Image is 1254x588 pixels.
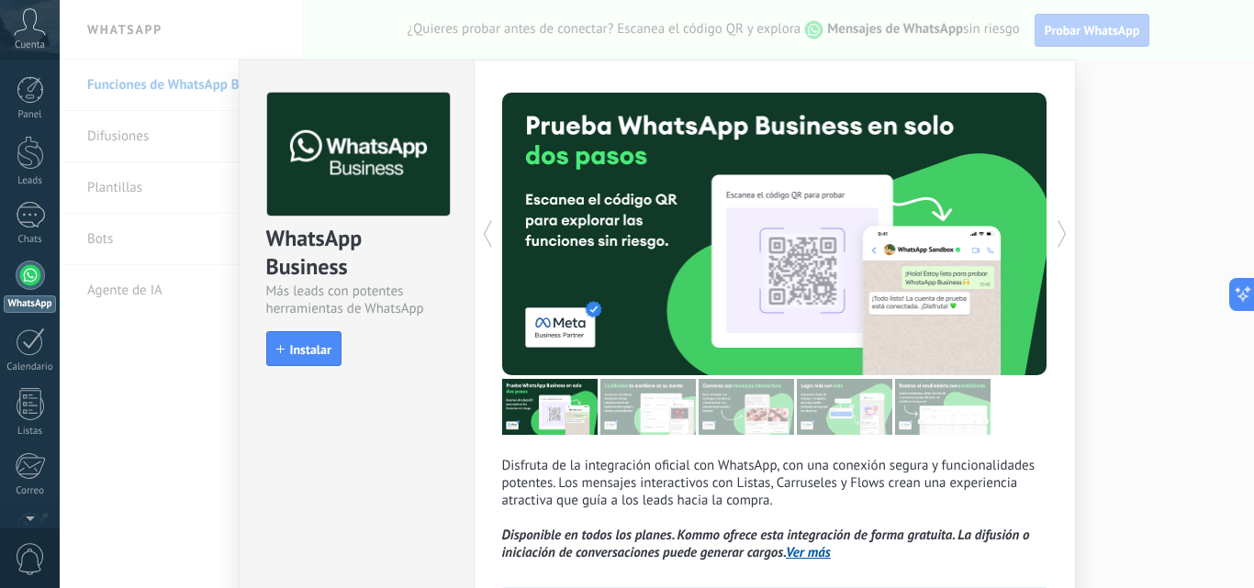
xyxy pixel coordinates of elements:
div: Más leads con potentes herramientas de WhatsApp [266,283,447,317]
img: tour_image_cc27419dad425b0ae96c2716632553fa.png [600,379,696,435]
img: logo_main.png [267,93,450,216]
i: Disponible en todos los planes. Kommo ofrece esta integración de forma gratuita. La difusión o in... [502,527,1030,561]
div: WhatsApp Business [266,224,447,283]
a: Ver más [786,544,831,561]
img: tour_image_cc377002d0016b7ebaeb4dbe65cb2175.png [895,379,991,435]
div: Correo [4,485,57,497]
div: Calendario [4,361,57,373]
img: tour_image_1009fe39f4f058b759f0df5a2b7f6f06.png [699,379,794,435]
div: Listas [4,426,57,438]
div: WhatsApp [4,295,56,313]
div: Leads [4,175,57,187]
button: Instalar [266,331,341,366]
div: Chats [4,234,57,246]
span: Cuenta [15,39,45,51]
div: Panel [4,109,57,121]
img: tour_image_62c9952fc9cf984da8d1d2aa2c453724.png [797,379,892,435]
p: Disfruta de la integración oficial con WhatsApp, con una conexión segura y funcionalidades potent... [502,457,1047,561]
img: tour_image_7a4924cebc22ed9e3259523e50fe4fd6.png [502,379,598,435]
span: Instalar [290,343,331,356]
